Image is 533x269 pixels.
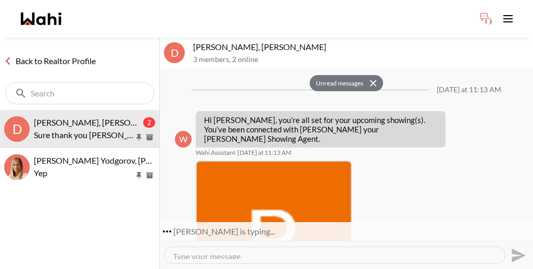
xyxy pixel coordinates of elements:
div: 2 [143,117,155,128]
p: 3 members , 2 online [193,55,529,64]
span: [PERSON_NAME], [PERSON_NAME] [34,117,167,127]
div: D [164,42,185,63]
p: [PERSON_NAME], [PERSON_NAME] [193,42,529,52]
a: Wahi homepage [21,13,61,25]
textarea: Type your message [173,251,497,259]
div: D [4,116,30,142]
button: Pin [134,171,144,180]
p: Sure thank you [PERSON_NAME] [34,129,134,141]
time: 2025-09-16T15:13:57.317Z [237,149,291,157]
button: Archive [144,133,155,142]
div: W [175,131,192,148]
img: D [4,154,30,180]
span: [PERSON_NAME] Yodgorov, [PERSON_NAME] [34,155,203,165]
button: Send [505,243,529,267]
button: Pin [134,133,144,142]
div: [DATE] at 11:13 AM [437,85,501,94]
button: Toggle open navigation menu [498,8,518,29]
input: Search [31,88,131,99]
button: Archive [144,171,155,180]
p: Hi [PERSON_NAME], you’re all set for your upcoming showing(s). You’ve been connected with [PERSON... [204,115,437,143]
p: Yep [34,167,134,179]
div: Damir Yodgorov, Michelle [4,154,30,180]
span: Wahi Assistant [196,149,235,157]
button: Unread messages [310,75,366,92]
div: [PERSON_NAME] is typing... [173,225,275,238]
